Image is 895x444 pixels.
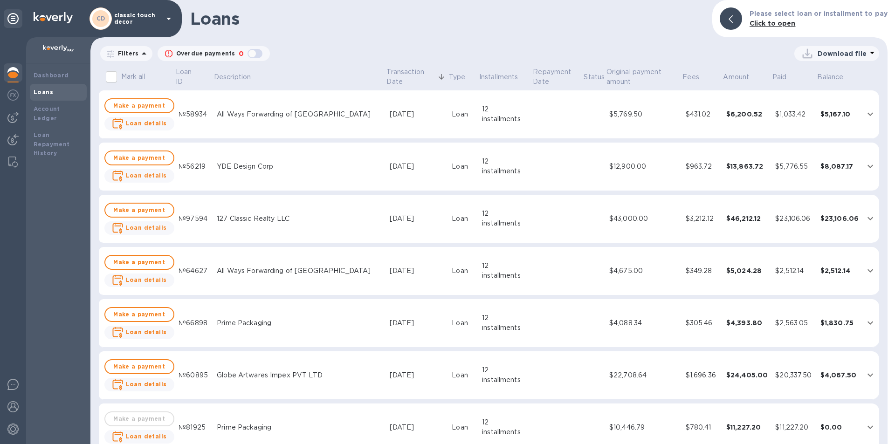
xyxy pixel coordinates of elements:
[452,214,475,224] div: Loan
[190,9,705,28] h1: Loans
[726,214,768,223] div: $46,212.12
[726,423,768,432] div: $11,227.20
[217,214,382,224] div: 127 Classic Realty LLC
[606,67,669,87] p: Original payment amount
[239,49,244,59] p: 0
[775,109,812,119] div: $1,033.42
[452,318,475,328] div: Loan
[750,10,888,17] b: Please select loan or installment to pay
[114,49,138,57] p: Filters
[390,109,444,119] div: [DATE]
[390,162,444,171] div: [DATE]
[449,72,466,82] p: Type
[4,9,22,28] div: Unpin categories
[452,162,475,171] div: Loan
[750,20,796,27] b: Click to open
[452,370,475,380] div: Loan
[176,49,235,58] p: Overdue payments
[482,313,528,333] div: 12 installments
[104,150,174,165] button: Make a payment
[820,423,859,432] div: $0.00
[772,72,787,82] p: Paid
[606,67,681,87] span: Original payment amount
[34,72,69,79] b: Dashboard
[113,257,166,268] span: Make a payment
[34,105,60,122] b: Account Ledger
[686,214,719,224] div: $3,212.12
[158,46,270,61] button: Overdue payments0
[104,98,174,113] button: Make a payment
[217,266,382,276] div: All Ways Forwarding of [GEOGRAPHIC_DATA]
[217,318,382,328] div: Prime Packaging
[726,370,768,380] div: $24,405.00
[726,266,768,275] div: $5,024.28
[609,162,678,171] div: $12,900.00
[863,212,877,225] button: expand row
[126,433,167,440] b: Loan details
[863,368,877,382] button: expand row
[390,423,444,432] div: [DATE]
[104,169,174,183] button: Loan details
[482,365,528,385] div: 12 installments
[126,172,167,179] b: Loan details
[449,72,478,82] span: Type
[176,67,200,87] p: Loan ID
[775,318,812,328] div: $2,563.05
[584,72,605,82] p: Status
[390,266,444,276] div: [DATE]
[482,104,528,124] div: 12 installments
[104,378,174,391] button: Loan details
[114,12,161,25] p: classic touch decor
[104,359,174,374] button: Make a payment
[609,109,678,119] div: $5,769.50
[820,214,859,223] div: $23,106.06
[104,307,174,322] button: Make a payment
[820,266,859,275] div: $2,512.14
[609,318,678,328] div: $4,088.34
[726,162,768,171] div: $13,863.72
[96,15,105,22] b: CD
[863,107,877,121] button: expand row
[104,203,174,218] button: Make a payment
[179,214,209,224] div: №97594
[113,152,166,164] span: Make a payment
[686,162,719,171] div: $963.72
[686,266,719,276] div: $349.28
[214,72,251,82] p: Description
[179,109,209,119] div: №58934
[863,420,877,434] button: expand row
[775,162,812,171] div: $5,776.55
[609,423,678,432] div: $10,446.79
[818,49,867,58] p: Download file
[609,214,678,224] div: $43,000.00
[533,67,582,87] span: Repayment Date
[104,326,174,339] button: Loan details
[126,224,167,231] b: Loan details
[609,370,678,380] div: $22,708.64
[863,264,877,278] button: expand row
[479,72,518,82] p: Installments
[217,162,382,171] div: YDE Design Corp
[179,370,209,380] div: №60895
[452,109,475,119] div: Loan
[686,370,719,380] div: $1,696.36
[113,100,166,111] span: Make a payment
[726,109,768,119] div: $6,200.52
[863,316,877,330] button: expand row
[390,318,444,328] div: [DATE]
[817,72,843,82] p: Balance
[104,117,174,130] button: Loan details
[482,157,528,176] div: 12 installments
[34,12,73,23] img: Logo
[179,266,209,276] div: №64627
[179,162,209,171] div: №56219
[104,430,174,444] button: Loan details
[452,266,475,276] div: Loan
[817,72,855,82] span: Balance
[820,109,859,119] div: $5,167.10
[104,255,174,270] button: Make a payment
[217,423,382,432] div: Prime Packaging
[452,423,475,432] div: Loan
[686,109,719,119] div: $431.02
[217,109,382,119] div: All Ways Forwarding of [GEOGRAPHIC_DATA]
